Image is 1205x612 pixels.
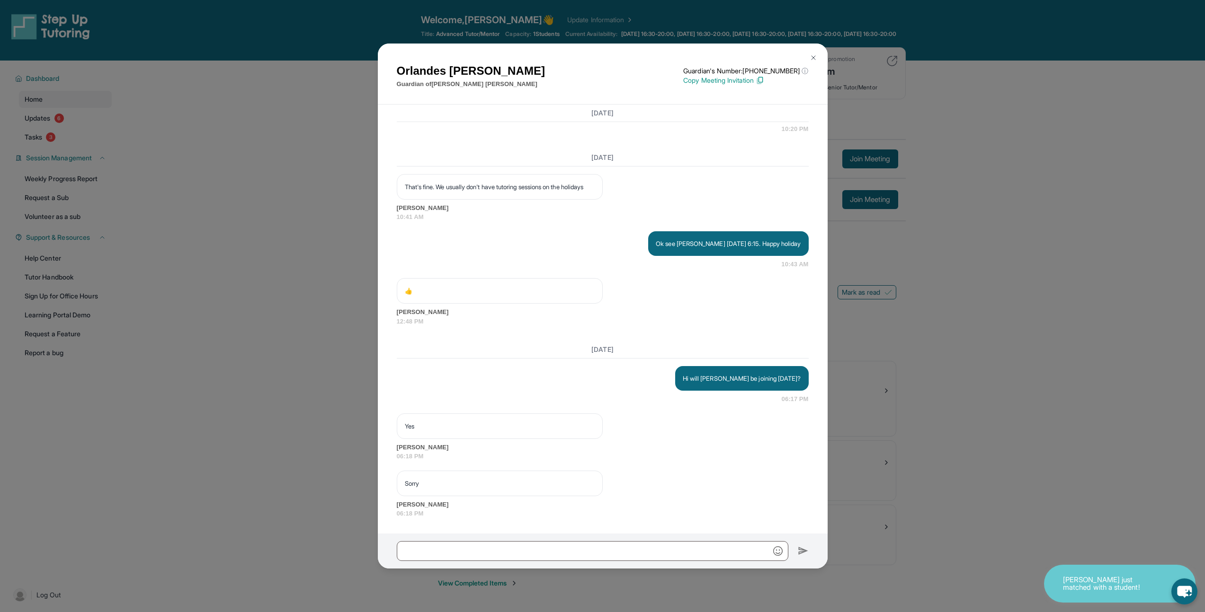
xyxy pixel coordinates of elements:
[782,124,809,134] span: 10:20 PM
[802,66,808,76] span: ⓘ
[405,286,595,296] p: 👍
[773,546,783,556] img: Emoji
[397,307,809,317] span: [PERSON_NAME]
[405,479,595,488] p: Sorry
[397,212,809,222] span: 10:41 AM
[397,79,545,89] p: Guardian of [PERSON_NAME] [PERSON_NAME]
[397,203,809,213] span: [PERSON_NAME]
[397,108,809,118] h3: [DATE]
[397,452,809,461] span: 06:18 PM
[782,394,809,404] span: 06:17 PM
[397,62,545,79] h1: Orlandes [PERSON_NAME]
[405,421,595,431] p: Yes
[397,500,809,509] span: [PERSON_NAME]
[683,66,808,76] p: Guardian's Number: [PHONE_NUMBER]
[1171,578,1197,604] button: chat-button
[683,76,808,85] p: Copy Meeting Invitation
[683,374,801,383] p: Hi will [PERSON_NAME] be joining [DATE]?
[397,153,809,162] h3: [DATE]
[1063,576,1158,592] p: [PERSON_NAME] just matched with a student!
[397,443,809,452] span: [PERSON_NAME]
[397,509,809,518] span: 06:18 PM
[397,345,809,354] h3: [DATE]
[781,260,808,269] span: 10:43 AM
[656,239,801,248] p: Ok see [PERSON_NAME] [DATE] 6:15. Happy holiday
[810,54,817,61] img: Close Icon
[756,76,764,85] img: Copy Icon
[798,545,809,557] img: Send icon
[405,182,595,192] p: That's fine. We usually don't have tutoring sessions on the holidays
[397,317,809,326] span: 12:48 PM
